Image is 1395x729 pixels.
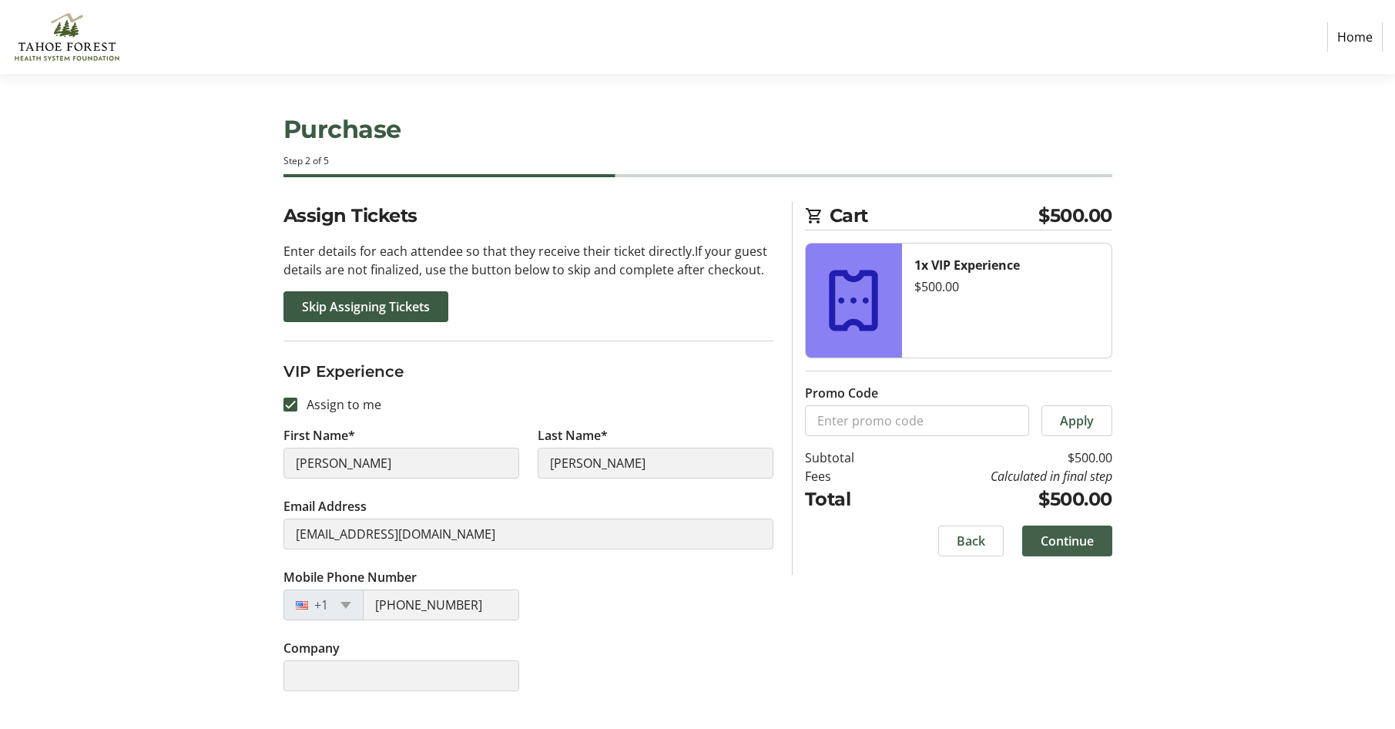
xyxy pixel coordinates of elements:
button: Apply [1041,405,1112,436]
span: Apply [1060,412,1094,430]
div: $500.00 [914,277,1099,296]
div: Step 2 of 5 [283,154,1112,168]
label: Last Name* [538,426,608,445]
a: Home [1327,22,1383,52]
td: $500.00 [894,448,1112,467]
label: Company [283,639,340,657]
label: Promo Code [805,384,878,402]
label: First Name* [283,426,355,445]
span: Cart [830,202,1039,230]
button: Back [938,526,1004,556]
span: Continue [1041,532,1094,550]
td: Subtotal [805,448,894,467]
input: (201) 555-0123 [363,590,519,620]
td: Total [805,485,894,513]
label: Assign to me [297,395,381,414]
strong: 1x VIP Experience [914,257,1020,274]
td: $500.00 [894,485,1112,513]
td: Calculated in final step [894,467,1112,485]
button: Skip Assigning Tickets [283,291,448,322]
h3: VIP Experience [283,360,773,383]
label: Mobile Phone Number [283,568,417,586]
img: Tahoe Forest Health System Foundation's Logo [12,6,122,68]
label: Email Address [283,497,367,516]
span: Skip Assigning Tickets [302,297,430,316]
td: Fees [805,467,894,485]
span: Back [957,532,985,550]
input: Enter promo code [805,405,1029,436]
span: $500.00 [1038,202,1112,230]
h2: Assign Tickets [283,202,773,230]
p: Enter details for each attendee so that they receive their ticket directly. If your guest details... [283,242,773,279]
h1: Purchase [283,111,1112,148]
button: Continue [1022,526,1112,556]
